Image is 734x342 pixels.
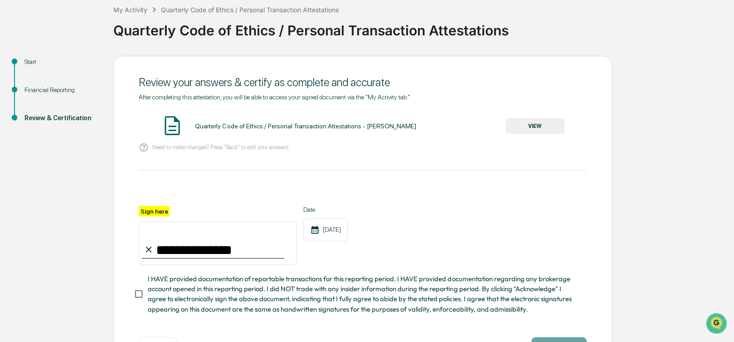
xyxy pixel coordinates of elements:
div: Start new chat [31,69,149,78]
div: 🗄️ [66,115,73,122]
div: Review & Certification [24,113,99,123]
span: Attestations [75,114,112,123]
span: After completing this attestation, you will be able to access your signed document via the "My Ac... [139,93,410,101]
label: Sign here [139,206,170,216]
div: Start [24,57,99,67]
span: Pylon [90,154,110,161]
span: I HAVE provided documentation of reportable transactions for this reporting period. I HAVE provid... [148,274,579,314]
button: Start new chat [154,72,165,83]
iframe: Open customer support [705,312,729,337]
div: My Activity [113,6,147,14]
a: 🗄️Attestations [62,111,116,127]
div: Quarterly Code of Ethics / Personal Transaction Attestations [161,6,339,14]
span: Data Lookup [18,132,57,141]
div: [DATE] [303,218,348,241]
div: Financial Reporting [24,85,99,95]
p: How can we help? [9,19,165,34]
div: 🔎 [9,132,16,140]
label: Date [303,206,348,213]
button: VIEW [506,118,564,134]
div: We're available if you need us! [31,78,115,86]
div: Review your answers & certify as complete and accurate [139,76,587,89]
div: Quarterly Code of Ethics / Personal Transaction Attestations - [PERSON_NAME] [195,122,416,130]
div: Quarterly Code of Ethics / Personal Transaction Attestations [113,15,729,39]
span: Preclearance [18,114,58,123]
a: Powered byPylon [64,153,110,161]
img: Document Icon [161,114,184,137]
a: 🔎Data Lookup [5,128,61,144]
div: 🖐️ [9,115,16,122]
a: 🖐️Preclearance [5,111,62,127]
img: 1746055101610-c473b297-6a78-478c-a979-82029cc54cd1 [9,69,25,86]
p: Need to make changes? Press "Back" to edit your answers [152,144,288,151]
